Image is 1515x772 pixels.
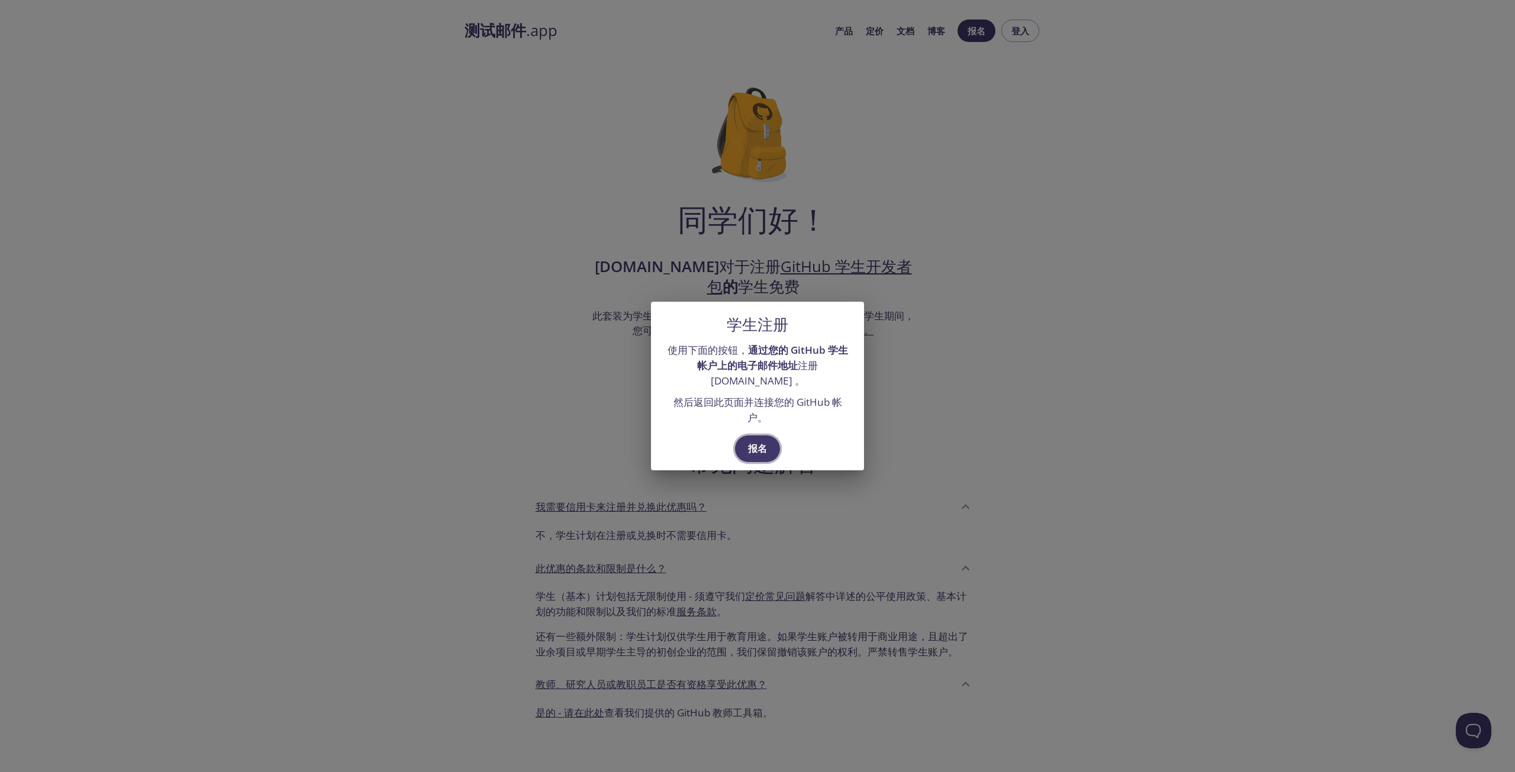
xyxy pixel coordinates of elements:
font: 通过您的 GitHub 学生帐户上的电子邮件地址 [697,343,848,372]
font: 使用下面的按钮， [668,343,748,357]
font: 然后返回此页面并连接您的 GitHub 帐户。 [673,395,842,424]
font: 学生注册 [727,314,788,335]
font: 报名 [748,442,767,455]
button: 报名 [735,435,780,461]
font: 注册 [DOMAIN_NAME] 。 [711,358,818,387]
